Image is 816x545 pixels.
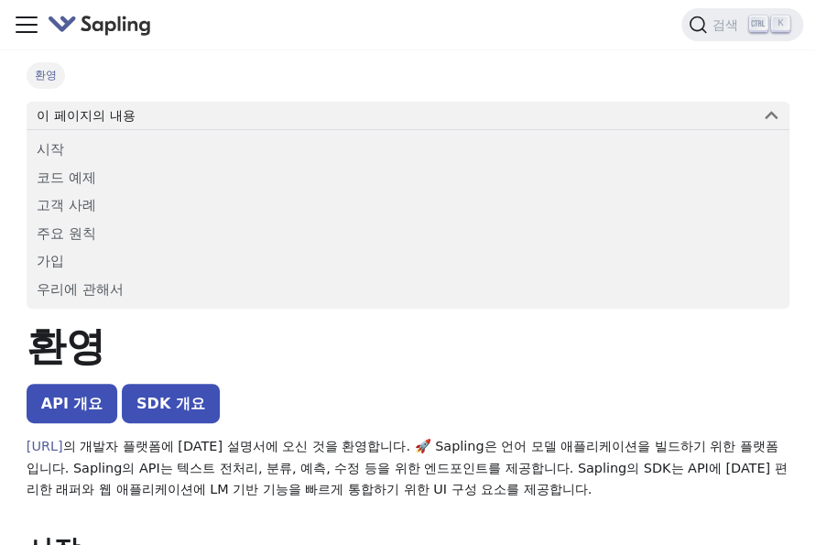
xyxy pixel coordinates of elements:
a: API 개요 [27,384,118,423]
p: 의 개발자 플랫폼에 [DATE] 설명서에 오신 것을 환영합니다. 🚀 Sapling은 언어 모델 애플리케이션을 빌드하기 위한 플랫폼입니다. Sapling의 API는 텍스트 전처... [27,436,789,501]
a: 고객 사례 [37,194,778,217]
button: 검색(Ctrl+K) [681,8,803,41]
span: 검색 [707,16,749,34]
button: 이 페이지의 내용 [27,102,789,130]
span: 환영 [27,62,65,88]
nav: 이동 경로 [27,62,789,88]
a: SDK 개요 [122,384,220,423]
a: Sapling.ai [48,12,158,38]
a: [URL] [27,439,63,453]
button: 탐색 모음 전환 [13,11,40,38]
h1: 환영 [27,322,789,371]
a: 가입 [37,250,778,273]
kbd: K [771,16,789,32]
img: Sapling.ai [48,12,152,38]
a: 우리에 관해서 [37,278,778,301]
a: 시작 [37,138,778,161]
a: 주요 원칙 [37,223,778,245]
a: 코드 예제 [37,167,778,190]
